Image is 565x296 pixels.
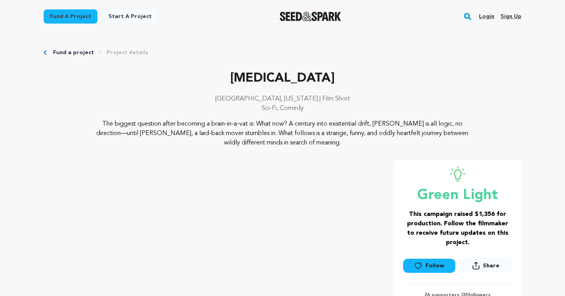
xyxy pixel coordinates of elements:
span: Share [460,258,512,276]
a: Login [479,10,494,23]
button: Share [460,258,512,273]
p: Green Light [403,188,512,203]
span: Share [483,262,499,270]
a: Seed&Spark Homepage [280,12,341,21]
a: Fund a project [44,9,97,24]
p: The biggest question after becoming a brain-in-a-vat is: What now? A century into existential dri... [92,119,474,148]
a: Follow [403,259,455,273]
a: Sign up [501,10,521,23]
a: Fund a project [53,49,94,57]
a: Start a project [102,9,158,24]
img: Seed&Spark Logo Dark Mode [280,12,341,21]
p: [GEOGRAPHIC_DATA], [US_STATE] | Film Short [44,94,521,104]
p: Sci-Fi, Comedy [44,104,521,113]
div: Breadcrumb [44,49,521,57]
a: Project details [106,49,148,57]
h3: This campaign raised $1,356 for production. Follow the filmmaker to receive future updates on thi... [403,210,512,247]
p: [MEDICAL_DATA] [44,69,521,88]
